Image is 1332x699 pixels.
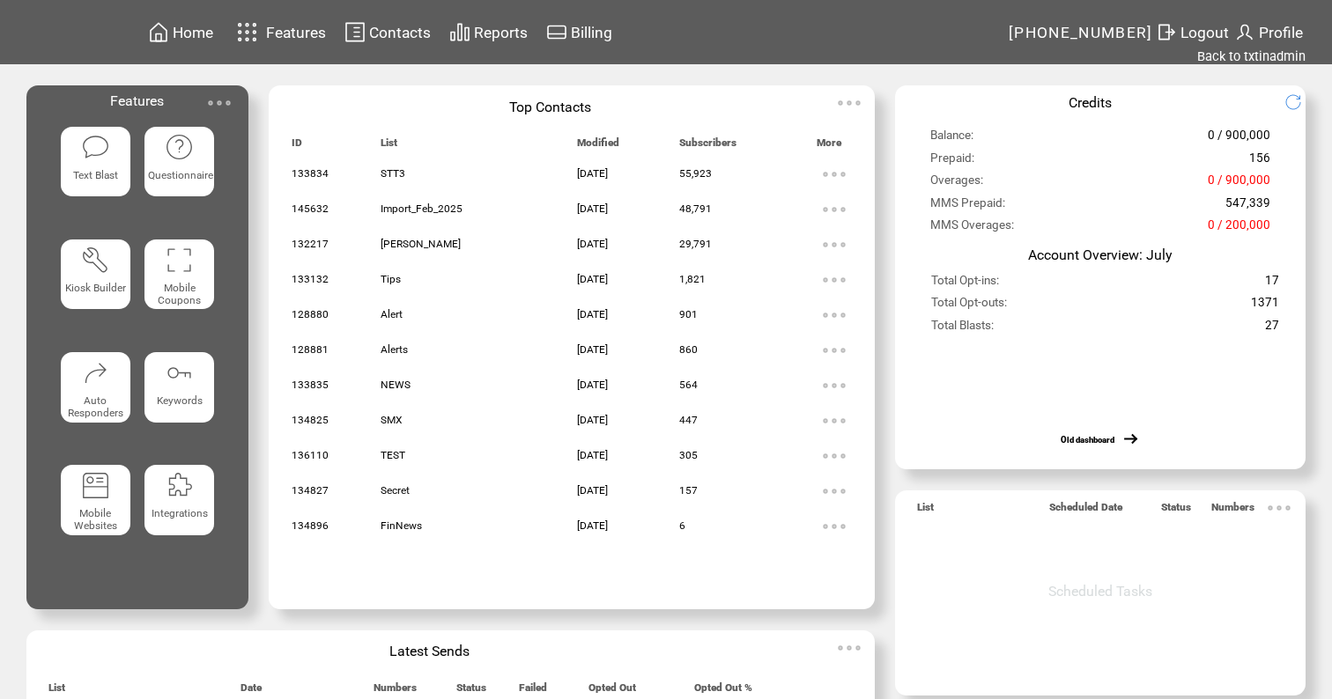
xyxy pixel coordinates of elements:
a: Mobile Websites [61,465,130,563]
span: 0 / 200,000 [1208,217,1270,239]
span: ID [292,136,302,157]
span: Features [110,92,164,109]
span: Keywords [157,394,203,407]
span: 55,923 [679,167,712,180]
span: [DATE] [577,238,608,250]
img: contacts.svg [344,21,366,43]
span: Text Blast [73,169,118,181]
img: ellypsis.svg [817,192,852,227]
span: FinNews [381,519,422,532]
span: 134827 [292,484,329,497]
span: Mobile Coupons [158,282,201,306]
span: Alerts [381,343,408,356]
img: keywords.svg [165,358,194,387]
span: Total Opt-outs: [931,295,1007,317]
span: Logout [1180,24,1229,41]
span: 29,791 [679,238,712,250]
img: ellypsis.svg [817,157,852,192]
a: Mobile Coupons [144,239,214,338]
span: 157 [679,484,698,497]
span: 128881 [292,343,329,356]
span: 860 [679,343,698,356]
span: More [817,136,841,157]
span: NEWS [381,379,411,391]
span: [DATE] [577,167,608,180]
a: Features [229,15,329,49]
span: Latest Sends [389,643,470,659]
span: TEST [381,449,405,461]
span: 305 [679,449,698,461]
span: Overages: [930,173,983,195]
span: Profile [1259,24,1303,41]
span: Kiosk Builder [65,282,126,294]
span: [PERSON_NAME] [381,238,461,250]
a: Integrations [144,465,214,563]
a: Kiosk Builder [61,239,130,338]
img: ellypsis.svg [832,630,867,666]
span: Scheduled Date [1049,501,1122,521]
span: 136110 [292,449,329,461]
span: 0 / 900,000 [1208,128,1270,150]
span: 17 [1265,273,1279,295]
span: 6 [679,519,685,532]
span: 1,821 [679,273,706,285]
span: Total Opt-ins: [931,273,999,295]
img: text-blast.svg [81,133,110,162]
span: 1371 [1251,295,1279,317]
span: Secret [381,484,410,497]
img: ellypsis.svg [817,227,852,262]
span: SMX [381,414,402,426]
span: Prepaid: [930,151,974,173]
span: [DATE] [577,273,608,285]
span: Status [1161,501,1191,521]
span: Total Blasts: [931,318,994,340]
span: STT3 [381,167,405,180]
img: ellypsis.svg [817,262,852,298]
a: Home [145,18,216,46]
img: ellypsis.svg [817,333,852,368]
a: Profile [1232,18,1306,46]
img: integrations.svg [165,471,194,500]
span: [DATE] [577,519,608,532]
span: 134825 [292,414,329,426]
span: 145632 [292,202,329,215]
span: 547,339 [1225,195,1270,217]
span: Balance: [930,128,973,150]
img: ellypsis.svg [817,368,852,403]
span: Mobile Websites [74,507,117,532]
span: Alert [381,308,403,320]
span: Integrations [152,507,208,519]
a: Text Blast [61,127,130,225]
span: Scheduled Tasks [1048,583,1152,600]
span: [DATE] [577,449,608,461]
span: [DATE] [577,414,608,426]
img: creidtcard.svg [546,21,567,43]
img: profile.svg [1234,21,1255,43]
img: questionnaire.svg [165,133,194,162]
img: ellypsis.svg [202,85,237,121]
a: Old dashboard [1061,435,1114,445]
span: 156 [1249,151,1270,173]
a: Keywords [144,352,214,451]
span: 564 [679,379,698,391]
span: 48,791 [679,202,712,215]
span: 447 [679,414,698,426]
a: Billing [544,18,615,46]
span: 133834 [292,167,329,180]
span: Credits [1069,94,1112,111]
span: Subscribers [679,136,736,157]
img: auto-responders.svg [81,358,110,387]
span: MMS Prepaid: [930,195,1005,217]
span: 128880 [292,308,329,320]
span: List [381,136,397,157]
span: List [917,501,934,521]
a: Reports [447,18,530,46]
span: [DATE] [577,202,608,215]
img: mobile-websites.svg [81,471,110,500]
a: Back to txtinadmin [1197,48,1306,64]
span: 134896 [292,519,329,532]
a: Questionnaire [144,127,214,225]
span: Reports [474,24,528,41]
span: Top Contacts [509,99,591,115]
span: Auto Responders [68,394,123,419]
